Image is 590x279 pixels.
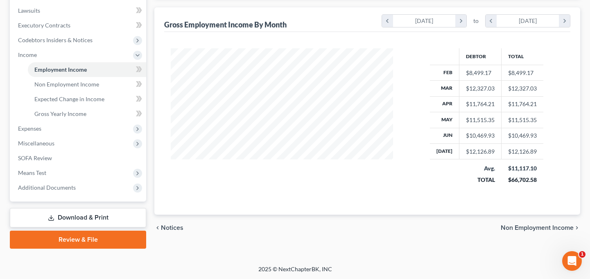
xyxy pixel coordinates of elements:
i: chevron_right [455,15,466,27]
button: chevron_left Notices [154,225,183,231]
a: Review & File [10,231,146,249]
span: Executory Contracts [18,22,70,29]
span: to [473,17,479,25]
th: Mar [430,81,459,96]
a: Executory Contracts [11,18,146,33]
div: $66,702.58 [508,176,537,184]
th: Feb [430,65,459,80]
span: Codebtors Insiders & Notices [18,36,93,43]
td: $8,499.17 [502,65,544,80]
td: $10,469.93 [502,128,544,143]
iframe: Intercom live chat [562,251,582,271]
span: Non Employment Income [501,225,574,231]
span: Expected Change in Income [34,95,104,102]
i: chevron_left [154,225,161,231]
button: Non Employment Income chevron_right [501,225,580,231]
span: Lawsuits [18,7,40,14]
th: Jun [430,128,459,143]
a: Non Employment Income [28,77,146,92]
div: [DATE] [393,15,456,27]
th: Apr [430,96,459,112]
div: $12,327.03 [466,84,495,93]
div: $11,764.21 [466,100,495,108]
th: May [430,112,459,128]
a: Lawsuits [11,3,146,18]
span: Gross Yearly Income [34,110,86,117]
div: $12,126.89 [466,147,495,156]
td: $11,764.21 [502,96,544,112]
div: $11,515.35 [466,116,495,124]
i: chevron_right [559,15,570,27]
a: Expected Change in Income [28,92,146,107]
div: $8,499.17 [466,69,495,77]
a: SOFA Review [11,151,146,166]
span: Additional Documents [18,184,76,191]
span: Employment Income [34,66,87,73]
i: chevron_left [382,15,393,27]
span: Miscellaneous [18,140,54,147]
th: [DATE] [430,144,459,159]
th: Debtor [459,48,502,65]
div: $10,469.93 [466,132,495,140]
span: Notices [161,225,183,231]
td: $11,515.35 [502,112,544,128]
th: Total [502,48,544,65]
td: $12,126.89 [502,144,544,159]
div: Avg. [466,164,495,172]
div: Gross Employment Income By Month [164,20,287,29]
span: Income [18,51,37,58]
td: $12,327.03 [502,81,544,96]
i: chevron_right [574,225,580,231]
span: 1 [579,251,585,258]
a: Employment Income [28,62,146,77]
a: Download & Print [10,208,146,227]
a: Gross Yearly Income [28,107,146,121]
span: SOFA Review [18,154,52,161]
span: Means Test [18,169,46,176]
div: $11,117.10 [508,164,537,172]
i: chevron_left [486,15,497,27]
span: Expenses [18,125,41,132]
div: [DATE] [497,15,559,27]
span: Non Employment Income [34,81,99,88]
div: TOTAL [466,176,495,184]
